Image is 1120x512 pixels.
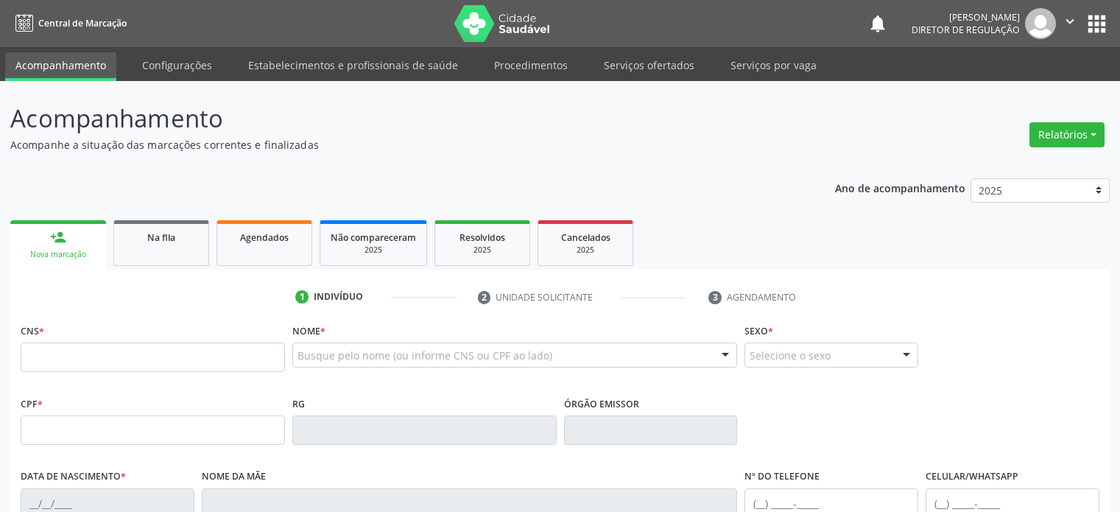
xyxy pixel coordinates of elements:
div: Indivíduo [314,290,363,304]
i:  [1062,13,1078,29]
label: CPF [21,393,43,415]
a: Configurações [132,52,222,78]
span: Busque pelo nome (ou informe CNS ou CPF ao lado) [297,348,552,363]
span: Agendados [240,231,289,244]
a: Acompanhamento [5,52,116,81]
span: Diretor de regulação [912,24,1020,36]
img: img [1025,8,1056,39]
span: Não compareceram [331,231,416,244]
label: Nº do Telefone [744,466,820,488]
span: Central de Marcação [38,17,127,29]
p: Acompanhe a situação das marcações correntes e finalizadas [10,137,780,152]
div: 2025 [549,245,622,256]
button: Relatórios [1029,122,1105,147]
button: apps [1084,11,1110,37]
a: Serviços por vaga [720,52,827,78]
label: RG [292,393,305,415]
span: Resolvidos [459,231,505,244]
label: Órgão emissor [564,393,639,415]
a: Procedimentos [484,52,578,78]
p: Ano de acompanhamento [835,178,965,197]
label: Celular/WhatsApp [926,466,1018,488]
a: Central de Marcação [10,11,127,35]
div: 2025 [445,245,519,256]
p: Acompanhamento [10,100,780,137]
label: Nome [292,320,325,343]
div: Nova marcação [21,249,96,260]
div: [PERSON_NAME] [912,11,1020,24]
span: Na fila [147,231,175,244]
label: Nome da mãe [202,466,266,488]
a: Estabelecimentos e profissionais de saúde [238,52,468,78]
label: Data de nascimento [21,466,126,488]
span: Cancelados [561,231,610,244]
div: 1 [295,290,309,304]
div: person_add [50,229,66,245]
button: notifications [867,13,888,34]
label: CNS [21,320,44,343]
div: 2025 [331,245,416,256]
button:  [1056,8,1084,39]
label: Sexo [744,320,773,343]
a: Serviços ofertados [594,52,705,78]
span: Selecione o sexo [750,348,831,363]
